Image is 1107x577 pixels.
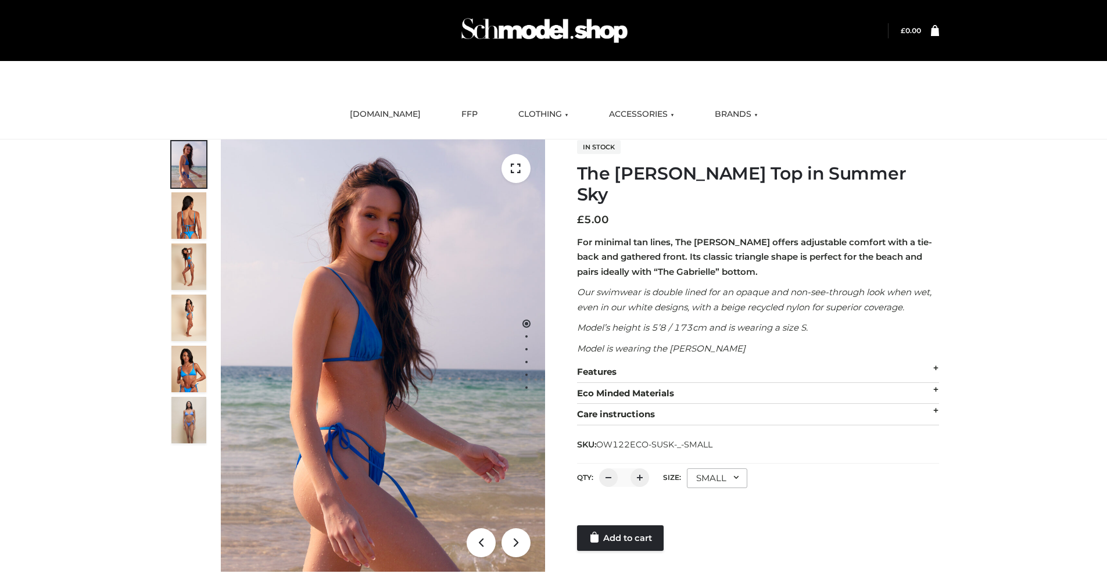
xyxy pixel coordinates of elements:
[577,438,714,451] span: SKU:
[596,439,712,450] span: OW122ECO-SUSK-_-SMALL
[706,102,766,127] a: BRANDS
[171,141,206,188] img: 1.Alex-top_SS-1_4464b1e7-c2c9-4e4b-a62c-58381cd673c0-1.jpg
[510,102,577,127] a: CLOTHING
[577,343,746,354] em: Model is wearing the [PERSON_NAME]
[457,8,632,53] img: Schmodel Admin 964
[577,163,939,205] h1: The [PERSON_NAME] Top in Summer Sky
[577,404,939,425] div: Care instructions
[577,286,932,313] em: Our swimwear is double lined for an opaque and non-see-through look when wet, even in our white d...
[577,473,593,482] label: QTY:
[901,26,921,35] a: £0.00
[901,26,905,35] span: £
[341,102,429,127] a: [DOMAIN_NAME]
[453,102,486,127] a: FFP
[171,346,206,392] img: 2.Alex-top_CN-1-1-2.jpg
[901,26,921,35] bdi: 0.00
[577,383,939,404] div: Eco Minded Materials
[171,243,206,290] img: 4.Alex-top_CN-1-1-2.jpg
[577,213,584,226] span: £
[171,192,206,239] img: 5.Alex-top_CN-1-1_1-1.jpg
[687,468,747,488] div: SMALL
[171,397,206,443] img: SSVC.jpg
[577,140,621,154] span: In stock
[577,361,939,383] div: Features
[171,295,206,341] img: 3.Alex-top_CN-1-1-2.jpg
[221,139,545,572] img: 1.Alex-top_SS-1_4464b1e7-c2c9-4e4b-a62c-58381cd673c0 (1)
[577,525,664,551] a: Add to cart
[663,473,681,482] label: Size:
[600,102,683,127] a: ACCESSORIES
[577,322,808,333] em: Model’s height is 5’8 / 173cm and is wearing a size S.
[577,236,932,277] strong: For minimal tan lines, The [PERSON_NAME] offers adjustable comfort with a tie-back and gathered f...
[577,213,609,226] bdi: 5.00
